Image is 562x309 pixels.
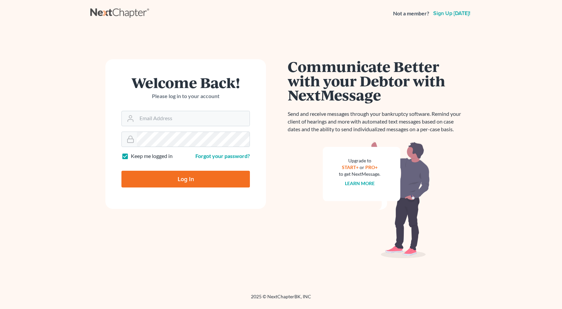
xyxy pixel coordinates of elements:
p: Please log in to your account [121,92,250,100]
strong: Not a member? [393,10,429,17]
a: Sign up [DATE]! [432,11,472,16]
label: Keep me logged in [131,152,173,160]
div: 2025 © NextChapterBK, INC [90,293,472,305]
h1: Communicate Better with your Debtor with NextMessage [288,59,465,102]
div: to get NextMessage. [339,171,380,177]
img: nextmessage_bg-59042aed3d76b12b5cd301f8e5b87938c9018125f34e5fa2b7a6b67550977c72.svg [323,141,430,258]
p: Send and receive messages through your bankruptcy software. Remind your client of hearings and mo... [288,110,465,133]
a: START+ [342,164,359,170]
input: Email Address [137,111,250,126]
a: Learn more [345,180,375,186]
div: Upgrade to [339,157,380,164]
input: Log In [121,171,250,187]
span: or [360,164,364,170]
a: PRO+ [365,164,378,170]
h1: Welcome Back! [121,75,250,90]
a: Forgot your password? [195,153,250,159]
